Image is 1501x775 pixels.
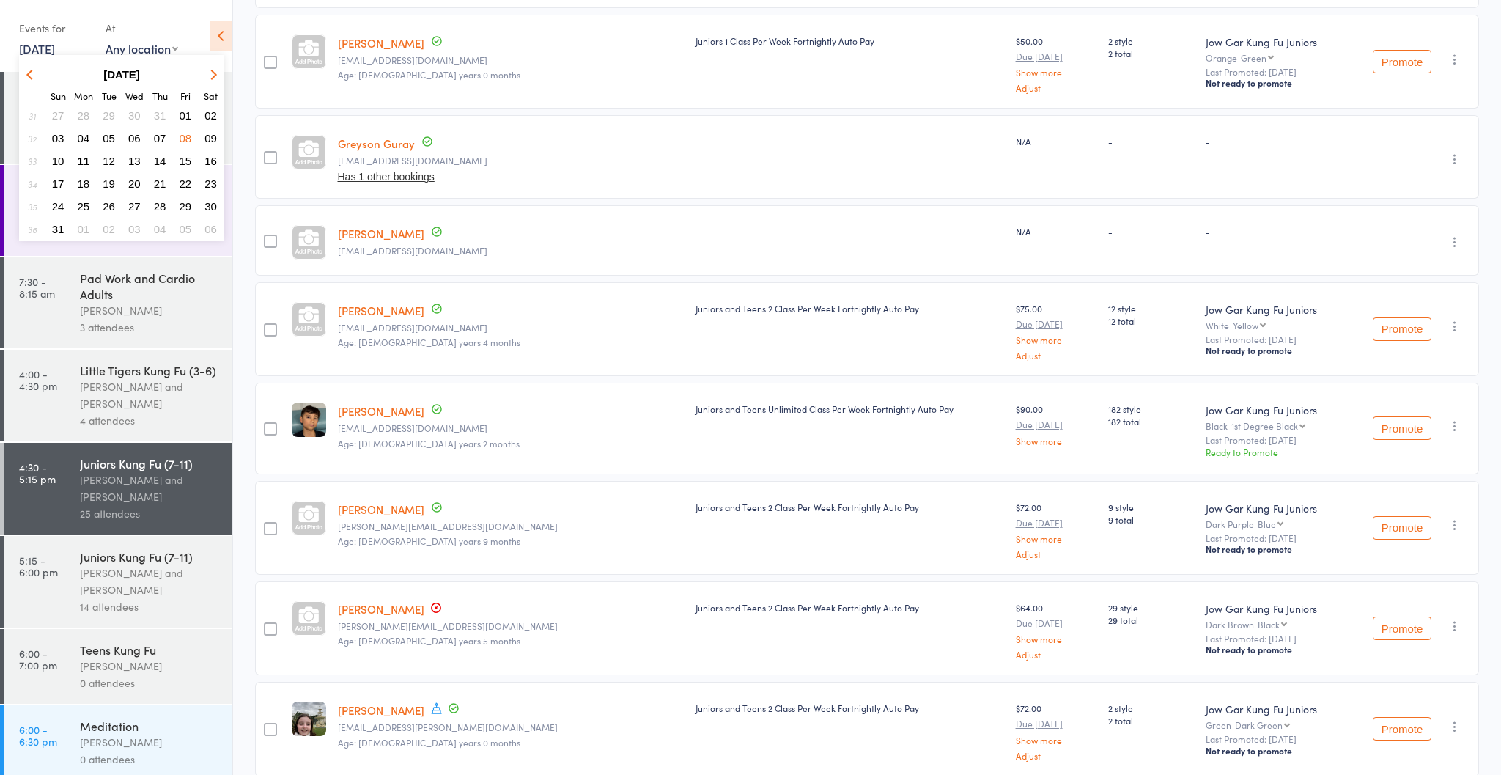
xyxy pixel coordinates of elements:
em: 33 [28,155,37,167]
small: jennieguray@hotmail.com [338,155,685,166]
em: 31 [29,110,36,122]
strong: [DATE] [103,68,140,81]
small: Tuesday [102,89,117,102]
div: [PERSON_NAME] and [PERSON_NAME] [80,471,220,505]
time: 4:30 - 5:15 pm [19,461,56,485]
a: Adjust [1016,350,1097,360]
div: - [1206,225,1340,238]
button: Has 1 other bookings [338,171,435,183]
button: 23 [199,174,222,194]
button: 06 [123,128,146,148]
span: 03 [52,132,64,144]
span: 31 [154,109,166,122]
small: Due [DATE] [1016,518,1097,528]
span: Age: [DEMOGRAPHIC_DATA] years 4 months [338,336,520,348]
button: Promote [1373,717,1431,741]
small: Due [DATE] [1016,319,1097,329]
div: Juniors and Teens 2 Class Per Week Fortnightly Auto Pay [696,702,1003,714]
span: 04 [78,132,90,144]
small: Last Promoted: [DATE] [1206,633,1340,644]
a: [PERSON_NAME] [338,502,424,517]
div: Juniors and Teens Unlimited Class Per Week Fortnightly Auto Pay [696,403,1003,415]
div: Dark Purple [1206,519,1340,529]
a: Show more [1016,67,1097,77]
div: Juniors and Teens 2 Class Per Week Fortnightly Auto Pay [696,501,1003,513]
span: 24 [52,200,64,213]
button: 03 [123,219,146,239]
div: $75.00 [1016,302,1097,360]
a: [PERSON_NAME] [338,601,424,617]
div: Blue [1258,519,1276,529]
button: 16 [199,151,222,171]
a: 4:30 -5:15 pmJuniors Kung Fu (7-11)[PERSON_NAME] and [PERSON_NAME]25 attendees [4,443,232,535]
div: [PERSON_NAME] [80,658,220,675]
div: Little Tigers Kung Fu (3-6) [80,362,220,378]
a: [PERSON_NAME] [338,403,424,419]
button: 02 [199,106,222,125]
div: White [1206,320,1340,330]
button: 06 [199,219,222,239]
em: 35 [28,201,37,213]
a: Show more [1016,335,1097,345]
span: 27 [52,109,64,122]
div: Events for [19,16,91,40]
span: 9 total [1108,513,1194,526]
a: [PERSON_NAME] [338,226,424,241]
div: Jow Gar Kung Fu Juniors [1206,601,1340,616]
div: Green [1241,53,1266,62]
button: 29 [174,196,197,216]
a: [PERSON_NAME] [338,35,424,51]
a: [PERSON_NAME] [338,303,424,318]
span: 29 total [1108,614,1194,626]
button: 31 [47,219,70,239]
span: 04 [154,223,166,235]
em: 32 [28,133,37,144]
div: $72.00 [1016,501,1097,559]
a: Show more [1016,534,1097,543]
div: Juniors Kung Fu (7-11) [80,548,220,565]
small: Last Promoted: [DATE] [1206,435,1340,445]
span: Age: [DEMOGRAPHIC_DATA] years 0 months [338,736,520,749]
span: 01 [78,223,90,235]
div: $50.00 [1016,34,1097,92]
span: 2 total [1108,47,1194,59]
small: Last Promoted: [DATE] [1206,533,1340,543]
button: 08 [174,128,197,148]
span: 12 [103,155,115,167]
small: Friday [180,89,191,102]
div: $72.00 [1016,702,1097,760]
button: 11 [73,151,95,171]
span: 22 [180,177,192,190]
span: 23 [204,177,217,190]
span: 29 [103,109,115,122]
div: N/A [1016,135,1097,147]
div: Not ready to promote [1206,345,1340,356]
span: 01 [180,109,192,122]
div: 4 attendees [80,412,220,429]
span: 31 [52,223,64,235]
a: [DATE] [19,40,55,56]
small: Last Promoted: [DATE] [1206,734,1340,744]
a: Adjust [1016,751,1097,760]
button: 28 [73,106,95,125]
div: Jow Gar Kung Fu Juniors [1206,34,1340,49]
span: 25 [78,200,90,213]
button: 05 [174,219,197,239]
div: 3 attendees [80,319,220,336]
span: 2 total [1108,714,1194,727]
span: 16 [204,155,217,167]
small: john.lupa@gmail.com [338,521,685,532]
button: 02 [97,219,120,239]
button: Promote [1373,617,1431,640]
button: 04 [73,128,95,148]
button: 03 [47,128,70,148]
a: Adjust [1016,650,1097,659]
button: 30 [123,106,146,125]
span: 12 style [1108,302,1194,315]
a: 5:30 -6:15 amAdult Form Class[PERSON_NAME] and [PERSON_NAME]3 attendees [4,72,232,164]
div: - [1206,135,1340,147]
div: Meditation [80,718,220,734]
div: Yellow [1233,320,1258,330]
small: Last Promoted: [DATE] [1206,67,1340,77]
a: 5:15 -6:00 pmJuniors Kung Fu (7-11)[PERSON_NAME] and [PERSON_NAME]14 attendees [4,536,232,628]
